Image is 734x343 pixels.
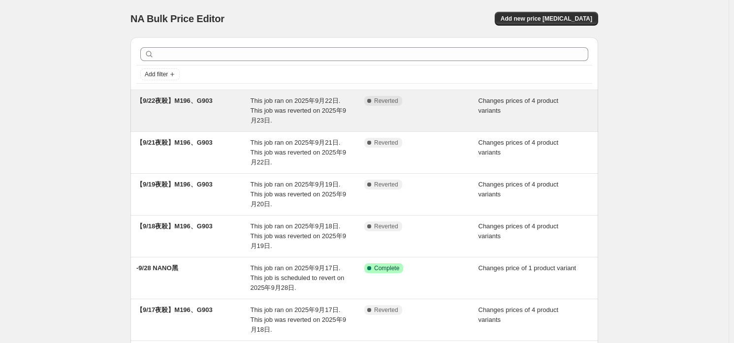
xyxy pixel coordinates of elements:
[479,181,559,198] span: Changes prices of 4 product variants
[374,181,398,188] span: Reverted
[136,222,213,230] span: 【9/18夜殺】M196、G903
[374,139,398,147] span: Reverted
[374,264,399,272] span: Complete
[140,68,180,80] button: Add filter
[479,97,559,114] span: Changes prices of 4 product variants
[130,13,224,24] span: NA Bulk Price Editor
[136,97,213,104] span: 【9/22夜殺】M196、G903
[251,139,346,166] span: This job ran on 2025年9月21日. This job was reverted on 2025年9月22日.
[479,264,576,272] span: Changes price of 1 product variant
[374,222,398,230] span: Reverted
[495,12,598,26] button: Add new price [MEDICAL_DATA]
[136,139,213,146] span: 【9/21夜殺】M196、G903
[374,306,398,314] span: Reverted
[501,15,592,23] span: Add new price [MEDICAL_DATA]
[251,97,346,124] span: This job ran on 2025年9月22日. This job was reverted on 2025年9月23日.
[479,139,559,156] span: Changes prices of 4 product variants
[136,181,213,188] span: 【9/19夜殺】M196、G903
[251,306,346,333] span: This job ran on 2025年9月17日. This job was reverted on 2025年9月18日.
[251,181,346,208] span: This job ran on 2025年9月19日. This job was reverted on 2025年9月20日.
[145,70,168,78] span: Add filter
[374,97,398,105] span: Reverted
[136,306,213,313] span: 【9/17夜殺】M196、G903
[479,306,559,323] span: Changes prices of 4 product variants
[479,222,559,240] span: Changes prices of 4 product variants
[251,222,346,249] span: This job ran on 2025年9月18日. This job was reverted on 2025年9月19日.
[136,264,178,272] span: -9/28 NANO黑
[251,264,345,291] span: This job ran on 2025年9月17日. This job is scheduled to revert on 2025年9月28日.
